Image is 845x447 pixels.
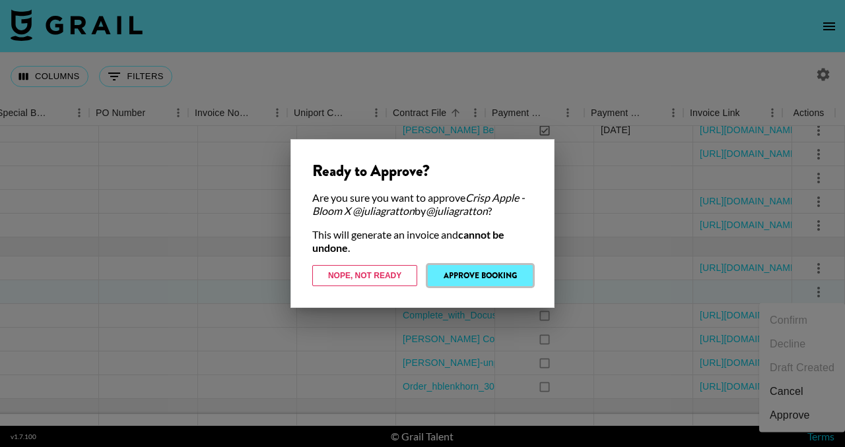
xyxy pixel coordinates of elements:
[312,191,533,218] div: Are you sure you want to approve by ?
[428,265,533,286] button: Approve Booking
[312,161,533,181] div: Ready to Approve?
[312,228,533,254] div: This will generate an invoice and .
[426,204,488,217] em: @ juliagratton
[312,265,417,286] button: Nope, Not Ready
[312,228,504,254] strong: cannot be undone
[312,191,525,217] em: Crisp Apple - Bloom X @juliagratton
